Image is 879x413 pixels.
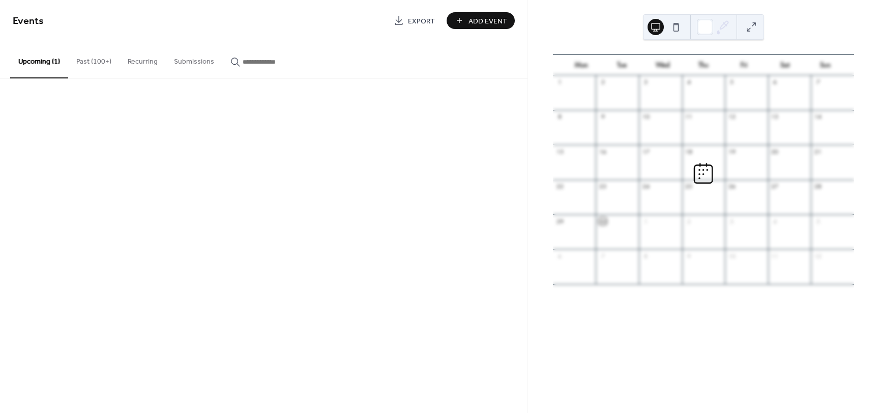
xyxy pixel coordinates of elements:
[642,113,650,121] div: 10
[599,148,606,155] div: 16
[728,183,736,190] div: 26
[728,113,736,121] div: 12
[685,78,693,86] div: 4
[642,183,650,190] div: 24
[599,113,606,121] div: 9
[771,252,779,260] div: 11
[728,78,736,86] div: 5
[685,252,693,260] div: 9
[728,252,736,260] div: 10
[685,113,693,121] div: 11
[728,217,736,225] div: 3
[685,148,693,155] div: 18
[602,55,642,75] div: Tue
[408,16,435,26] span: Export
[556,113,564,121] div: 8
[685,217,693,225] div: 2
[10,41,68,78] button: Upcoming (1)
[814,183,822,190] div: 28
[814,148,822,155] div: 21
[765,55,805,75] div: Sat
[642,217,650,225] div: 1
[68,41,120,77] button: Past (100+)
[642,148,650,155] div: 17
[386,12,443,29] a: Export
[685,183,693,190] div: 25
[556,148,564,155] div: 15
[771,113,779,121] div: 13
[814,78,822,86] div: 7
[805,55,846,75] div: Sun
[561,55,602,75] div: Mon
[683,55,724,75] div: Thu
[556,252,564,260] div: 6
[771,183,779,190] div: 27
[166,41,222,77] button: Submissions
[771,78,779,86] div: 6
[556,217,564,225] div: 29
[642,55,683,75] div: Wed
[599,217,606,225] div: 30
[642,252,650,260] div: 8
[771,217,779,225] div: 4
[447,12,515,29] button: Add Event
[556,183,564,190] div: 22
[728,148,736,155] div: 19
[120,41,166,77] button: Recurring
[642,78,650,86] div: 3
[771,148,779,155] div: 20
[13,11,44,31] span: Events
[468,16,507,26] span: Add Event
[599,252,606,260] div: 7
[814,252,822,260] div: 12
[724,55,765,75] div: Fri
[599,183,606,190] div: 23
[814,217,822,225] div: 5
[556,78,564,86] div: 1
[814,113,822,121] div: 14
[599,78,606,86] div: 2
